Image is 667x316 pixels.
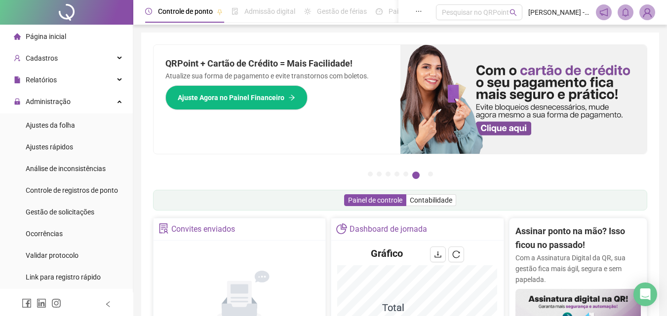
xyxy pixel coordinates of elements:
[400,45,647,154] img: banner%2F75947b42-3b94-469c-a360-407c2d3115d7.png
[26,98,71,105] span: Administração
[244,7,295,15] span: Admissão digital
[14,55,21,62] span: user-add
[26,121,75,129] span: Ajustes da folha
[26,230,63,238] span: Ocorrências
[348,196,402,204] span: Painel de controle
[371,246,403,260] h4: Gráfico
[350,221,427,238] div: Dashboard de jornada
[621,8,630,17] span: bell
[515,252,641,285] p: Com a Assinatura Digital da QR, sua gestão fica mais ágil, segura e sem papelada.
[26,143,73,151] span: Ajustes rápidos
[452,250,460,258] span: reload
[640,5,655,20] img: 83557
[434,250,442,258] span: download
[510,9,517,16] span: search
[599,8,608,17] span: notification
[304,8,311,15] span: sun
[165,70,389,81] p: Atualize sua forma de pagamento e evite transtornos com boletos.
[217,9,223,15] span: pushpin
[386,172,391,176] button: 3
[232,8,238,15] span: file-done
[14,76,21,83] span: file
[14,33,21,40] span: home
[428,172,433,176] button: 7
[158,7,213,15] span: Controle de ponto
[26,273,101,281] span: Link para registro rápido
[178,92,284,103] span: Ajuste Agora no Painel Financeiro
[145,8,152,15] span: clock-circle
[165,57,389,70] h2: QRPoint + Cartão de Crédito = Mais Facilidade!
[165,85,308,110] button: Ajuste Agora no Painel Financeiro
[171,221,235,238] div: Convites enviados
[26,208,94,216] span: Gestão de solicitações
[158,223,169,234] span: solution
[14,98,21,105] span: lock
[26,54,58,62] span: Cadastros
[37,298,46,308] span: linkedin
[633,282,657,306] div: Open Intercom Messenger
[26,76,57,84] span: Relatórios
[377,172,382,176] button: 2
[26,251,78,259] span: Validar protocolo
[389,7,427,15] span: Painel do DP
[26,33,66,40] span: Página inicial
[515,224,641,252] h2: Assinar ponto na mão? Isso ficou no passado!
[317,7,367,15] span: Gestão de férias
[26,165,106,173] span: Análise de inconsistências
[410,196,452,204] span: Contabilidade
[336,223,347,234] span: pie-chart
[403,172,408,176] button: 5
[394,172,399,176] button: 4
[412,172,420,179] button: 6
[376,8,383,15] span: dashboard
[22,298,32,308] span: facebook
[26,186,118,194] span: Controle de registros de ponto
[528,7,590,18] span: [PERSON_NAME] - [PERSON_NAME]
[288,94,295,101] span: arrow-right
[105,301,112,308] span: left
[51,298,61,308] span: instagram
[368,172,373,176] button: 1
[415,8,422,15] span: ellipsis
